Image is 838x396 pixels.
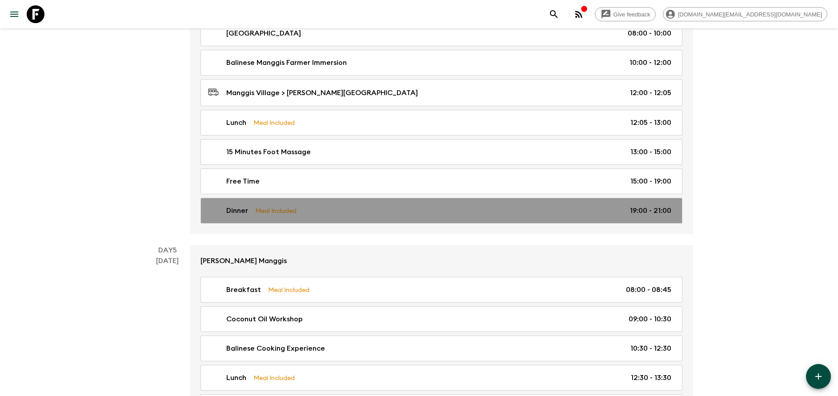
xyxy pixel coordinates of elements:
span: Give feedback [609,11,655,18]
p: 12:05 - 13:00 [630,117,671,128]
a: Give feedback [595,7,656,21]
a: Manggis Village > [PERSON_NAME][GEOGRAPHIC_DATA]12:00 - 12:05 [200,79,682,106]
a: BreakfastMeal Included08:00 - 08:45 [200,277,682,303]
p: Breakfast [226,284,261,295]
a: 15 Minutes Foot Massage13:00 - 15:00 [200,139,682,165]
a: Coconut Oil Workshop09:00 - 10:30 [200,306,682,332]
p: Balinese Manggis Farmer Immersion [226,57,347,68]
p: Lunch [226,117,246,128]
a: Balinese Cooking Experience10:30 - 12:30 [200,336,682,361]
p: 15:00 - 19:00 [630,176,671,187]
p: Meal Included [255,206,297,216]
a: LunchMeal Included12:05 - 13:00 [200,110,682,136]
a: [GEOGRAPHIC_DATA]08:00 - 10:00 [200,20,682,46]
a: Free Time15:00 - 19:00 [200,168,682,194]
p: 15 Minutes Foot Massage [226,147,311,157]
a: Balinese Manggis Farmer Immersion10:00 - 12:00 [200,50,682,76]
p: 12:00 - 12:05 [630,88,671,98]
p: Lunch [226,372,246,383]
p: Meal Included [268,285,309,295]
button: menu [5,5,23,23]
p: 12:30 - 13:30 [631,372,671,383]
a: DinnerMeal Included19:00 - 21:00 [200,198,682,224]
p: 10:00 - 12:00 [630,57,671,68]
button: search adventures [545,5,563,23]
p: Meal Included [253,373,295,383]
p: Manggis Village > [PERSON_NAME][GEOGRAPHIC_DATA] [226,88,418,98]
p: Balinese Cooking Experience [226,343,325,354]
p: 10:30 - 12:30 [630,343,671,354]
p: Meal Included [253,118,295,128]
p: Dinner [226,205,248,216]
div: [DOMAIN_NAME][EMAIL_ADDRESS][DOMAIN_NAME] [663,7,827,21]
a: LunchMeal Included12:30 - 13:30 [200,365,682,391]
p: Free Time [226,176,260,187]
p: Day 5 [145,245,190,256]
p: 19:00 - 21:00 [630,205,671,216]
p: [GEOGRAPHIC_DATA] [226,28,301,39]
span: [DOMAIN_NAME][EMAIL_ADDRESS][DOMAIN_NAME] [673,11,827,18]
p: 13:00 - 15:00 [630,147,671,157]
p: 08:00 - 10:00 [628,28,671,39]
p: [PERSON_NAME] Manggis [200,256,287,266]
p: 08:00 - 08:45 [626,284,671,295]
a: [PERSON_NAME] Manggis [190,245,693,277]
p: 09:00 - 10:30 [629,314,671,324]
p: Coconut Oil Workshop [226,314,303,324]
